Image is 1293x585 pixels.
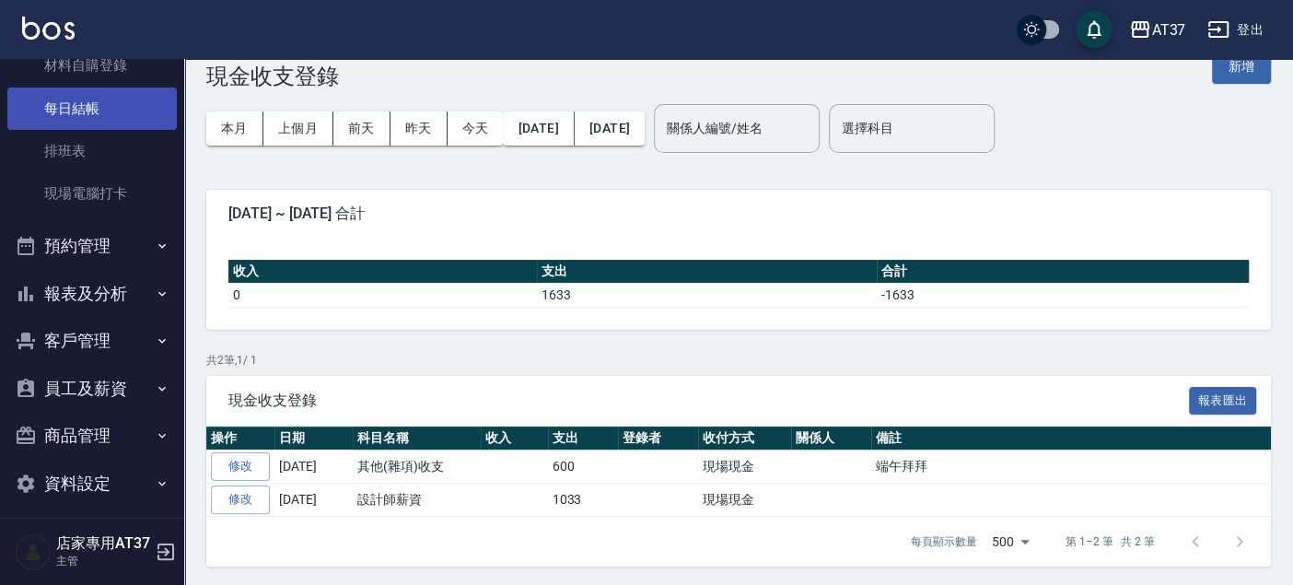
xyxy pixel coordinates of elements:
td: 1033 [548,484,619,517]
th: 收入 [481,427,548,450]
td: 現場現金 [698,450,791,484]
button: save [1076,11,1112,48]
a: 現場電腦打卡 [7,172,177,215]
a: 報表匯出 [1189,391,1257,408]
td: -1633 [877,283,1249,307]
h5: 店家專用AT37 [56,534,150,553]
th: 操作 [206,427,274,450]
span: [DATE] ~ [DATE] 合計 [228,205,1249,223]
a: 材料自購登錄 [7,44,177,87]
th: 關係人 [791,427,871,450]
a: 修改 [211,486,270,514]
button: 報表匯出 [1189,387,1257,415]
img: Person [15,533,52,570]
th: 合計 [877,260,1249,284]
th: 收入 [228,260,537,284]
img: Logo [22,17,75,40]
td: 1633 [537,283,877,307]
div: AT37 [1151,18,1185,41]
button: 報表及分析 [7,270,177,318]
button: 客戶管理 [7,317,177,365]
div: 500 [984,517,1036,567]
a: 每日結帳 [7,88,177,130]
p: 共 2 筆, 1 / 1 [206,352,1271,369]
td: 現場現金 [698,484,791,517]
button: 預約管理 [7,222,177,270]
span: 現金收支登錄 [228,392,1189,410]
td: 600 [548,450,619,484]
th: 科目名稱 [353,427,481,450]
button: 本月 [206,111,263,146]
th: 登錄者 [618,427,698,450]
button: 員工及薪資 [7,365,177,413]
td: 其他(雜項)收支 [353,450,481,484]
button: [DATE] [575,111,645,146]
button: 前天 [333,111,390,146]
th: 支出 [548,427,619,450]
a: 排班表 [7,130,177,172]
h3: 現金收支登錄 [206,64,374,89]
td: [DATE] [274,450,353,484]
th: 支出 [537,260,877,284]
button: [DATE] [503,111,574,146]
p: 第 1–2 筆 共 2 筆 [1066,533,1155,550]
a: 新增 [1212,57,1271,75]
button: 登出 [1200,13,1271,47]
p: 主管 [56,553,150,569]
button: 今天 [448,111,504,146]
th: 收付方式 [698,427,791,450]
button: 新增 [1212,50,1271,84]
td: [DATE] [274,484,353,517]
button: AT37 [1122,11,1193,49]
button: 資料設定 [7,460,177,508]
button: 上個月 [263,111,333,146]
td: 0 [228,283,537,307]
p: 每頁顯示數量 [911,533,977,550]
button: 昨天 [390,111,448,146]
td: 設計師薪資 [353,484,481,517]
a: 修改 [211,452,270,481]
th: 日期 [274,427,353,450]
button: 商品管理 [7,412,177,460]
